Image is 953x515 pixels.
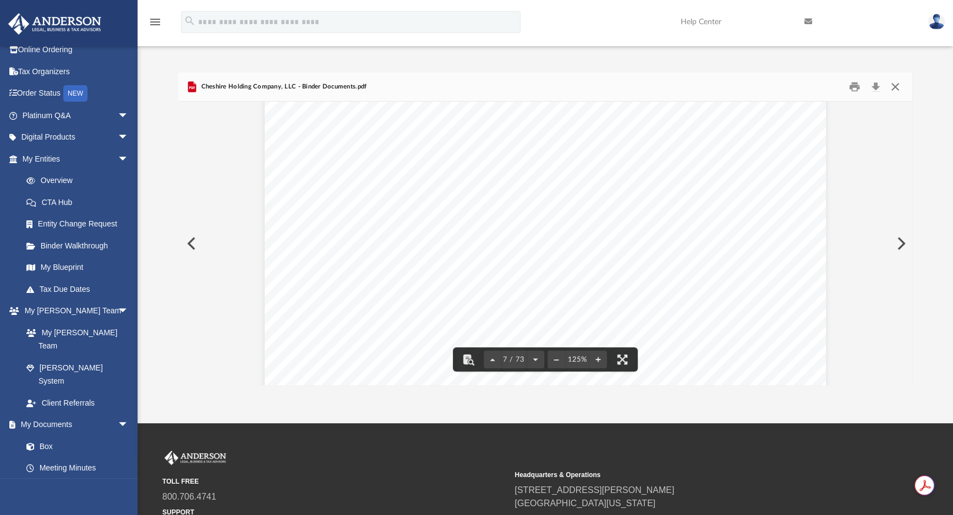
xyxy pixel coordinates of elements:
[15,257,140,279] a: My Blueprint
[928,14,945,30] img: User Pic
[15,191,145,213] a: CTA Hub
[888,228,912,259] button: Next File
[15,170,145,192] a: Overview
[118,148,140,170] span: arrow_drop_down
[15,322,134,357] a: My [PERSON_NAME] Team
[885,79,905,96] button: Close
[118,104,140,127] span: arrow_drop_down
[15,213,145,235] a: Entity Change Request
[15,235,145,257] a: Binder Walkthrough
[527,347,544,372] button: Next page
[610,347,634,372] button: Enter fullscreen
[514,470,859,480] small: Headquarters & Operations
[456,347,480,372] button: Toggle findbar
[149,15,162,29] i: menu
[514,499,655,508] a: [GEOGRAPHIC_DATA][US_STATE]
[8,126,145,148] a: Digital Productsarrow_drop_down
[8,104,145,126] a: Platinum Q&Aarrow_drop_down
[8,82,145,105] a: Order StatusNEW
[15,357,140,392] a: [PERSON_NAME] System
[184,15,196,27] i: search
[514,485,674,495] a: [STREET_ADDRESS][PERSON_NAME]
[162,451,228,465] img: Anderson Advisors Platinum Portal
[118,300,140,323] span: arrow_drop_down
[8,148,145,170] a: My Entitiesarrow_drop_down
[178,102,912,385] div: Document Viewer
[178,73,912,385] div: Preview
[162,492,216,501] a: 800.706.4741
[15,457,140,479] a: Meeting Minutes
[178,102,912,385] div: File preview
[547,347,565,372] button: Zoom out
[15,278,145,300] a: Tax Due Dates
[844,79,866,96] button: Print
[501,356,527,363] span: 7 / 73
[149,21,162,29] a: menu
[484,347,501,372] button: Previous page
[162,477,507,486] small: TOLL FREE
[589,347,607,372] button: Zoom in
[866,79,885,96] button: Download
[8,39,145,61] a: Online Ordering
[5,13,105,35] img: Anderson Advisors Platinum Portal
[8,414,140,436] a: My Documentsarrow_drop_down
[63,85,87,102] div: NEW
[178,228,202,259] button: Previous File
[199,82,366,92] span: Cheshire Holding Company, LLC - Binder Documents.pdf
[565,356,589,363] div: Current zoom level
[118,126,140,149] span: arrow_drop_down
[8,300,140,322] a: My [PERSON_NAME] Teamarrow_drop_down
[15,392,140,414] a: Client Referrals
[15,435,134,457] a: Box
[118,414,140,436] span: arrow_drop_down
[8,60,145,82] a: Tax Organizers
[501,347,527,372] button: 7 / 73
